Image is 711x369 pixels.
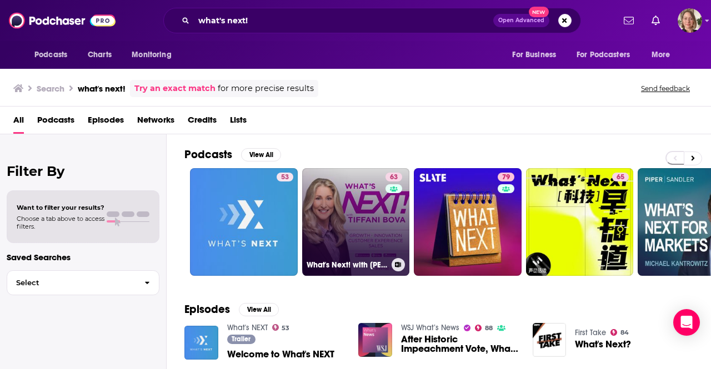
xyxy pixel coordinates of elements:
[281,172,289,183] span: 53
[612,173,629,181] a: 65
[385,173,402,181] a: 63
[134,82,216,95] a: Try an exact match
[132,47,171,63] span: Monitoring
[124,44,186,65] button: open menu
[282,326,289,331] span: 53
[230,111,247,134] a: Lists
[673,309,700,336] div: Open Intercom Messenger
[7,163,159,179] h2: Filter By
[188,111,217,134] a: Credits
[575,340,631,349] a: What's Next?
[617,172,624,183] span: 65
[88,47,112,63] span: Charts
[190,168,298,276] a: 53
[575,328,606,337] a: First Take
[7,252,159,262] p: Saved Searches
[620,330,629,335] span: 84
[302,168,410,276] a: 63What's Next! with [PERSON_NAME]
[390,172,398,183] span: 63
[184,326,218,360] img: Welcome to What's NEXT
[227,323,268,332] a: What's NEXT
[678,8,702,33] span: Logged in as AriFortierPr
[239,303,279,316] button: View All
[493,14,549,27] button: Open AdvancedNew
[227,350,334,359] a: Welcome to What's NEXT
[414,168,522,276] a: 79
[577,47,630,63] span: For Podcasters
[78,83,126,94] h3: what's next!
[13,111,24,134] a: All
[184,148,281,161] a: PodcastsView All
[27,44,82,65] button: open menu
[498,18,544,23] span: Open Advanced
[401,335,519,353] a: After Historic Impeachment Vote, What's Next?
[504,44,570,65] button: open menu
[241,148,281,161] button: View All
[184,148,232,161] h2: Podcasts
[184,302,279,316] a: EpisodesView All
[502,172,510,183] span: 79
[81,44,118,65] a: Charts
[512,47,556,63] span: For Business
[184,302,230,316] h2: Episodes
[358,323,392,357] img: After Historic Impeachment Vote, What's Next?
[218,82,314,95] span: for more precise results
[678,8,702,33] button: Show profile menu
[638,84,693,93] button: Send feedback
[569,44,646,65] button: open menu
[9,10,116,31] img: Podchaser - Follow, Share and Rate Podcasts
[610,329,629,336] a: 84
[526,168,634,276] a: 65
[17,215,104,230] span: Choose a tab above to access filters.
[277,173,293,181] a: 53
[647,11,664,30] a: Show notifications dropdown
[533,323,567,357] img: What's Next?
[652,47,670,63] span: More
[485,326,493,331] span: 88
[163,8,581,33] div: Search podcasts, credits, & more...
[37,111,74,134] a: Podcasts
[307,260,387,270] h3: What's Next! with [PERSON_NAME]
[644,44,684,65] button: open menu
[232,336,251,342] span: Trailer
[619,11,638,30] a: Show notifications dropdown
[401,323,459,332] a: WSJ What’s News
[137,111,174,134] a: Networks
[7,270,159,295] button: Select
[272,324,290,331] a: 53
[475,325,493,331] a: 88
[678,8,702,33] img: User Profile
[194,12,493,29] input: Search podcasts, credits, & more...
[34,47,67,63] span: Podcasts
[7,279,136,286] span: Select
[498,173,514,181] a: 79
[17,204,104,211] span: Want to filter your results?
[529,7,549,17] span: New
[37,83,64,94] h3: Search
[88,111,124,134] a: Episodes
